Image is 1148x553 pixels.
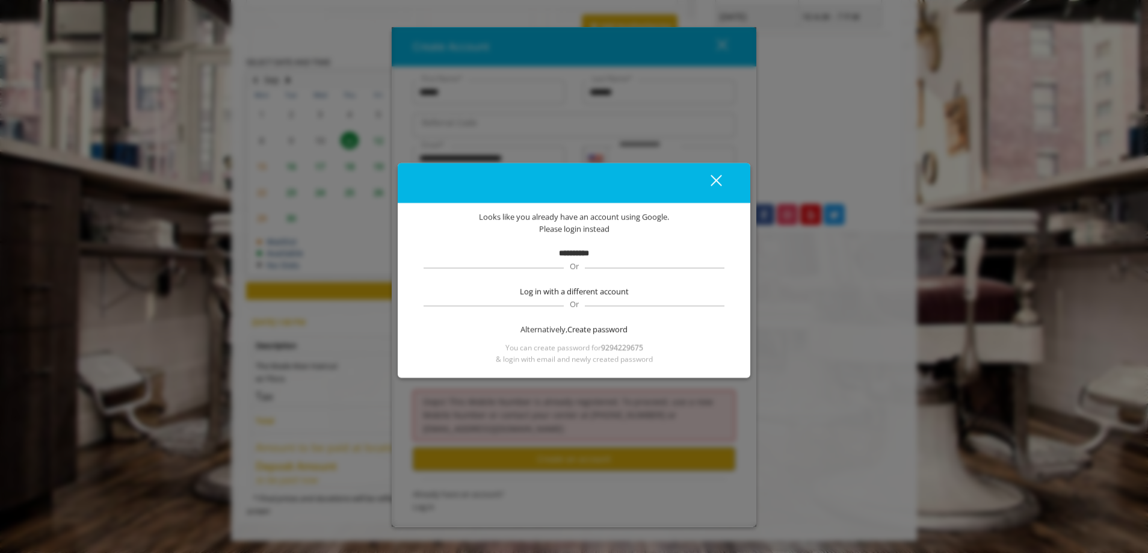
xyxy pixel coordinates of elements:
span: & login with email and newly created password [496,353,653,365]
span: Looks like you already have an account using Google. [479,211,669,223]
span: Please login instead [539,223,609,235]
span: Or [564,261,585,271]
button: close dialog [688,170,729,195]
b: 9294229675 [601,342,643,353]
span: You can create password for [505,342,643,353]
div: Alternatively, [422,323,726,336]
span: Or [564,298,585,309]
span: Log in with a different account [520,285,629,298]
div: close dialog [697,174,721,192]
span: Create password [567,323,628,336]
